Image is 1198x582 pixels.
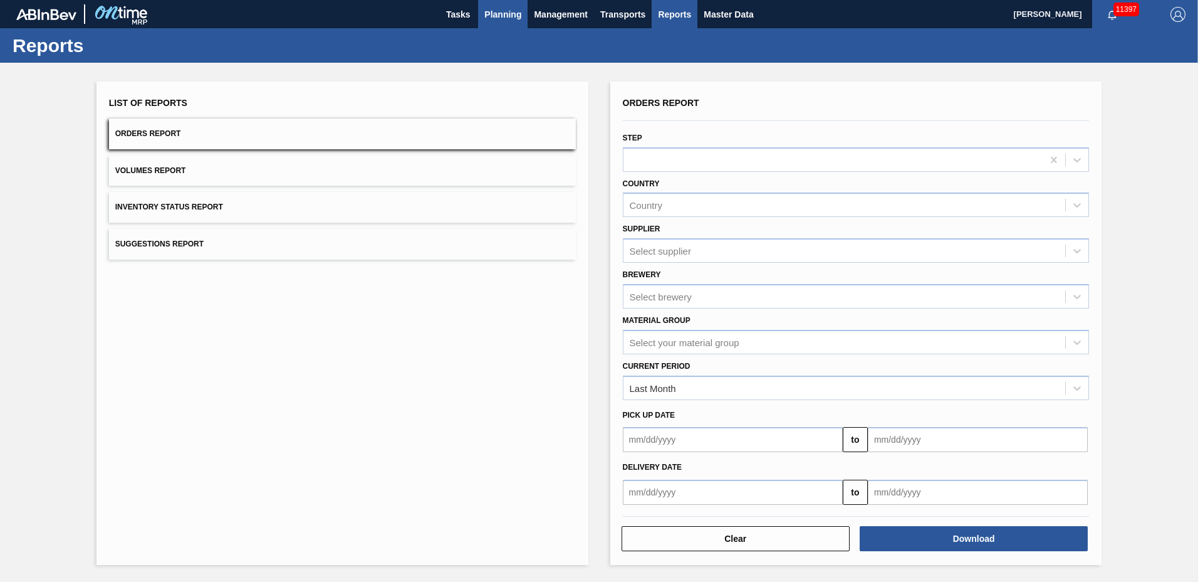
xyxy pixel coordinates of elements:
[622,526,850,551] button: Clear
[630,291,692,302] div: Select brewery
[623,427,843,452] input: mm/dd/yyyy
[115,166,186,175] span: Volumes Report
[115,240,204,248] span: Suggestions Report
[115,129,181,138] span: Orders Report
[658,7,691,22] span: Reports
[860,526,1088,551] button: Download
[109,119,576,149] button: Orders Report
[623,225,660,233] label: Supplier
[109,98,187,108] span: List of Reports
[843,480,868,505] button: to
[868,480,1088,505] input: mm/dd/yyyy
[630,337,739,347] div: Select your material group
[843,427,868,452] button: to
[444,7,472,22] span: Tasks
[623,362,690,371] label: Current Period
[623,411,675,420] span: Pick up Date
[1092,6,1132,23] button: Notifications
[109,192,576,223] button: Inventory Status Report
[534,7,588,22] span: Management
[623,480,843,505] input: mm/dd/yyyy
[1170,7,1185,22] img: Logout
[623,134,642,142] label: Step
[109,229,576,260] button: Suggestions Report
[484,7,521,22] span: Planning
[630,246,691,257] div: Select supplier
[13,38,235,53] h1: Reports
[109,156,576,186] button: Volumes Report
[115,203,223,211] span: Inventory Status Report
[704,7,753,22] span: Master Data
[600,7,645,22] span: Transports
[623,270,661,279] label: Brewery
[623,316,690,325] label: Material Group
[630,383,676,393] div: Last Month
[1113,3,1139,16] span: 11397
[630,200,663,211] div: Country
[868,427,1088,452] input: mm/dd/yyyy
[623,98,699,108] span: Orders Report
[623,179,660,188] label: Country
[16,9,76,20] img: TNhmsLtSVTkK8tSr43FrP2fwEKptu5GPRR3wAAAABJRU5ErkJggg==
[623,463,682,472] span: Delivery Date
